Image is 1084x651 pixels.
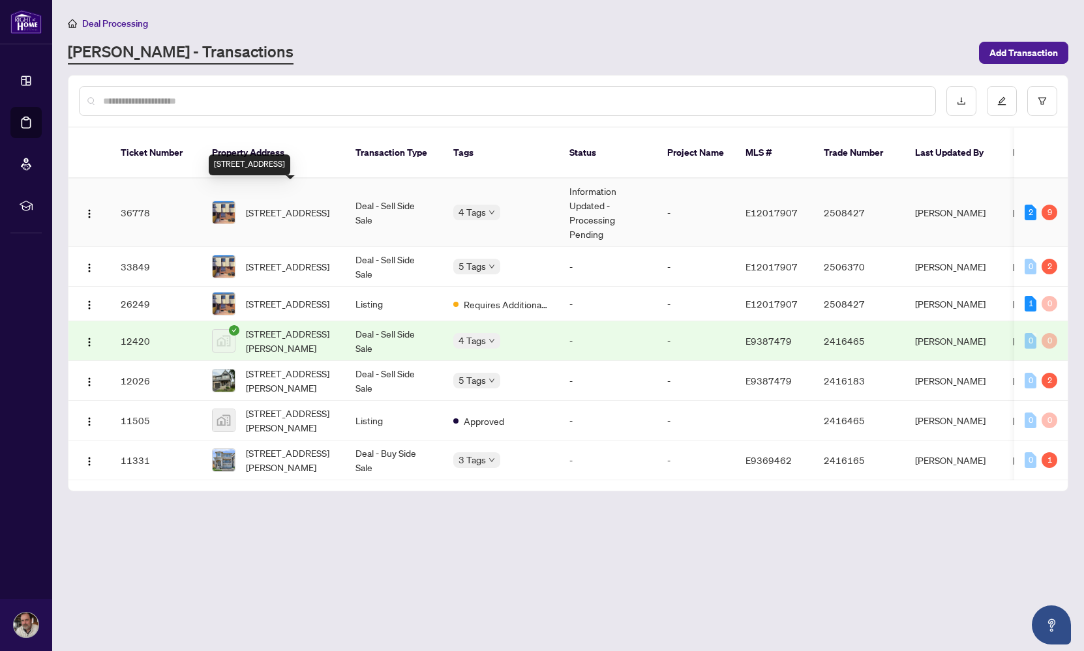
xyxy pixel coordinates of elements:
[246,366,335,395] span: [STREET_ADDRESS][PERSON_NAME]
[489,338,495,344] span: down
[213,369,235,392] img: thumbnail-img
[813,287,905,321] td: 2508427
[110,321,202,361] td: 12420
[559,361,657,401] td: -
[979,42,1068,64] button: Add Transaction
[1013,414,1042,426] span: [DATE]
[345,441,443,480] td: Deal - Buy Side Sale
[84,263,95,273] img: Logo
[905,247,1002,287] td: [PERSON_NAME]
[657,441,735,480] td: -
[213,330,235,352] img: thumbnail-img
[813,401,905,441] td: 2416465
[209,154,290,175] div: [STREET_ADDRESS]
[559,441,657,480] td: -
[1042,296,1057,311] div: 0
[84,209,95,219] img: Logo
[1042,259,1057,274] div: 2
[813,441,905,480] td: 2416165
[246,259,329,274] span: [STREET_ADDRESS]
[79,370,100,391] button: Logo
[1025,259,1036,274] div: 0
[559,179,657,247] td: Information Updated - Processing Pending
[213,255,235,278] img: thumbnail-img
[213,449,235,471] img: thumbnail-img
[559,287,657,321] td: -
[745,375,792,386] span: E9387479
[79,202,100,223] button: Logo
[213,409,235,431] img: thumbnail-img
[14,613,38,637] img: Profile Icon
[489,457,495,463] span: down
[84,300,95,310] img: Logo
[345,361,443,401] td: Deal - Sell Side Sale
[345,321,443,361] td: Deal - Sell Side Sale
[1042,205,1057,220] div: 9
[246,326,335,355] span: [STREET_ADDRESS][PERSON_NAME]
[459,333,486,348] span: 4 Tags
[489,209,495,216] span: down
[987,86,1017,116] button: edit
[1013,335,1042,347] span: [DATE]
[213,201,235,224] img: thumbnail-img
[813,361,905,401] td: 2416183
[1038,96,1047,106] span: filter
[997,96,1006,106] span: edit
[110,401,202,441] td: 11505
[345,287,443,321] td: Listing
[79,410,100,431] button: Logo
[813,321,905,361] td: 2416465
[489,377,495,384] span: down
[657,179,735,247] td: -
[229,325,239,336] span: check-circle
[657,401,735,441] td: -
[813,247,905,287] td: 2506370
[1025,452,1036,468] div: 0
[79,256,100,277] button: Logo
[735,128,813,179] th: MLS #
[905,321,1002,361] td: [PERSON_NAME]
[246,297,329,311] span: [STREET_ADDRESS]
[84,456,95,467] img: Logo
[905,401,1002,441] td: [PERSON_NAME]
[559,128,657,179] th: Status
[110,247,202,287] td: 33849
[464,297,549,311] span: Requires Additional Docs
[246,406,335,435] span: [STREET_ADDRESS][PERSON_NAME]
[246,446,335,474] span: [STREET_ADDRESS][PERSON_NAME]
[946,86,976,116] button: download
[957,96,966,106] span: download
[745,261,798,272] span: E12017907
[657,321,735,361] td: -
[345,179,443,247] td: Deal - Sell Side Sale
[657,247,735,287] td: -
[110,287,202,321] td: 26249
[79,330,100,351] button: Logo
[110,441,202,480] td: 11331
[905,179,1002,247] td: [PERSON_NAME]
[489,263,495,270] span: down
[84,377,95,387] img: Logo
[657,361,735,401] td: -
[1027,86,1057,116] button: filter
[1025,296,1036,311] div: 1
[559,247,657,287] td: -
[79,293,100,314] button: Logo
[459,452,486,467] span: 3 Tags
[1013,207,1042,218] span: [DATE]
[1025,412,1036,428] div: 0
[745,207,798,218] span: E12017907
[1042,452,1057,468] div: 1
[110,128,202,179] th: Ticket Number
[745,298,798,310] span: E12017907
[464,414,504,428] span: Approved
[905,361,1002,401] td: [PERSON_NAME]
[1042,333,1057,349] div: 0
[1025,373,1036,388] div: 0
[1042,373,1057,388] div: 2
[1025,205,1036,220] div: 2
[989,42,1058,63] span: Add Transaction
[443,128,559,179] th: Tags
[84,337,95,347] img: Logo
[246,205,329,220] span: [STREET_ADDRESS]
